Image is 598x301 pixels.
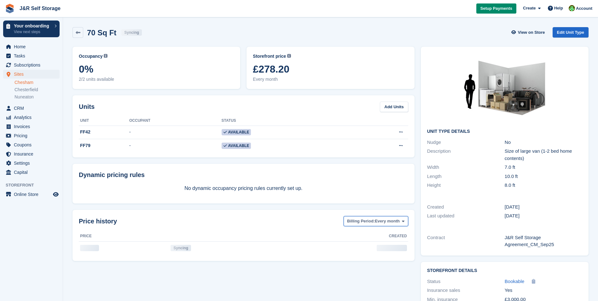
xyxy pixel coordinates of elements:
span: 2/2 units available [79,76,234,83]
img: icon-info-grey-7440780725fd019a000dd9b08b2336e03edf1995a4989e88bcd33f0948082b44.svg [287,54,291,58]
div: Size of large van (1-2 bed home contents) [505,148,582,162]
p: Your onboarding [14,24,51,28]
span: £278.20 [253,63,408,75]
div: Status [427,278,505,285]
span: Price history [79,216,117,226]
div: Height [427,182,505,189]
div: FF42 [79,129,129,135]
div: [DATE] [505,212,582,220]
h2: Units [79,102,95,111]
span: Setup Payments [480,5,512,12]
a: Nuneaton [15,94,60,100]
span: Insurance [14,150,52,158]
a: menu [3,61,60,69]
span: Tasks [14,51,52,60]
div: Syncing [121,29,142,36]
div: Length [427,173,505,180]
span: Subscriptions [14,61,52,69]
div: Contract [427,234,505,248]
span: Available [222,129,251,135]
span: Coupons [14,140,52,149]
span: Every month [375,218,400,224]
span: Settings [14,159,52,168]
div: Syncing [171,245,191,251]
span: CRM [14,104,52,113]
span: Online Store [14,190,52,199]
div: FF79 [79,142,129,149]
div: J&R Self Storage Agreement_CM_Sep25 [505,234,582,248]
a: Preview store [52,191,60,198]
span: Storefront price [253,53,286,60]
h2: Storefront Details [427,268,582,273]
a: menu [3,104,60,113]
div: Last updated [427,212,505,220]
p: View next steps [14,29,51,35]
a: Setup Payments [476,3,516,14]
span: Storefront [6,182,63,188]
button: Billing Period: Every month [344,216,408,227]
div: Yes [505,287,582,294]
a: menu [3,168,60,177]
img: 75-sqft-unit.jpg [457,53,552,124]
a: menu [3,150,60,158]
a: Your onboarding View next steps [3,21,60,37]
img: stora-icon-8386f47178a22dfd0bd8f6a31ec36ba5ce8667c1dd55bd0f319d3a0aa187defe.svg [5,4,15,13]
div: Width [427,164,505,171]
div: Dynamic pricing rules [79,170,408,180]
div: 8.0 ft [505,182,582,189]
a: Bookable [505,278,525,285]
img: icon-info-grey-7440780725fd019a000dd9b08b2336e03edf1995a4989e88bcd33f0948082b44.svg [104,54,107,58]
span: Analytics [14,113,52,122]
span: Pricing [14,131,52,140]
span: View on Store [518,29,545,36]
span: Help [554,5,563,11]
a: Add Units [380,102,408,112]
span: Home [14,42,52,51]
span: Capital [14,168,52,177]
span: Create [523,5,536,11]
div: Created [427,204,505,211]
a: View on Store [511,27,548,38]
div: [DATE] [505,204,582,211]
span: 0% [79,63,234,75]
th: Occupant [129,116,222,126]
h2: Unit Type details [427,129,582,134]
td: - [129,126,222,139]
div: 10.0 ft [505,173,582,180]
a: menu [3,131,60,140]
span: Billing Period: [347,218,375,224]
th: Status [222,116,351,126]
a: Edit Unit Type [553,27,589,38]
a: menu [3,140,60,149]
td: - [129,139,222,152]
a: menu [3,159,60,168]
div: Description [427,148,505,162]
div: Nudge [427,139,505,146]
th: Unit [79,116,129,126]
a: menu [3,70,60,79]
div: 7.0 ft [505,164,582,171]
span: Every month [253,76,408,83]
span: Created [389,233,407,239]
img: Steve Pollicott [569,5,575,11]
span: Occupancy [79,53,102,60]
a: menu [3,190,60,199]
p: No dynamic occupancy pricing rules currently set up. [79,185,408,192]
a: Chesham [15,80,60,86]
div: Insurance sales [427,287,505,294]
span: Account [576,5,592,12]
a: J&R Self Storage [17,3,63,14]
span: Invoices [14,122,52,131]
a: menu [3,113,60,122]
a: menu [3,122,60,131]
a: menu [3,51,60,60]
div: No [505,139,582,146]
h2: 70 Sq Ft [87,28,116,37]
span: Available [222,143,251,149]
a: Chesterfield [15,87,60,93]
a: menu [3,42,60,51]
span: Bookable [505,279,525,284]
span: Sites [14,70,52,79]
th: Price [79,231,169,241]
